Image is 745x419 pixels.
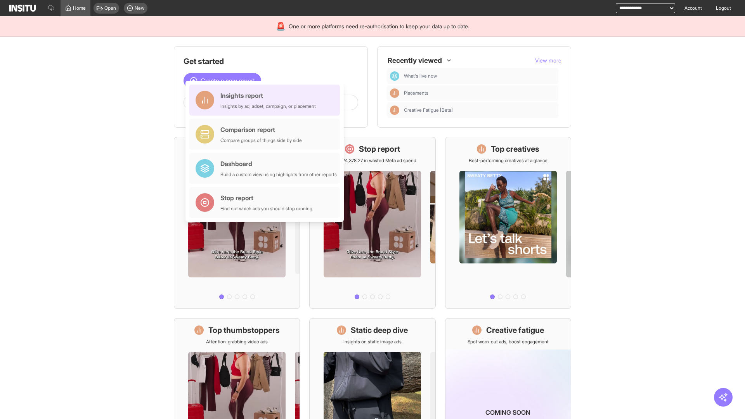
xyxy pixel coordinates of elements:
[220,103,316,109] div: Insights by ad, adset, campaign, or placement
[328,158,416,164] p: Save £24,378.27 in wasted Meta ad spend
[184,56,358,67] h1: Get started
[535,57,561,64] button: View more
[343,339,402,345] p: Insights on static image ads
[390,71,399,81] div: Dashboard
[220,171,337,178] div: Build a custom view using highlights from other reports
[220,193,312,203] div: Stop report
[276,21,286,32] div: 🚨
[220,125,302,134] div: Comparison report
[73,5,86,11] span: Home
[220,137,302,144] div: Compare groups of things side by side
[445,137,571,309] a: Top creativesBest-performing creatives at a glance
[469,158,547,164] p: Best-performing creatives at a glance
[404,107,453,113] span: Creative Fatigue [Beta]
[135,5,144,11] span: New
[404,90,555,96] span: Placements
[404,90,428,96] span: Placements
[491,144,539,154] h1: Top creatives
[309,137,435,309] a: Stop reportSave £24,378.27 in wasted Meta ad spend
[359,144,400,154] h1: Stop report
[208,325,280,336] h1: Top thumbstoppers
[390,106,399,115] div: Insights
[184,73,261,88] button: Create a new report
[220,206,312,212] div: Find out which ads you should stop running
[104,5,116,11] span: Open
[174,137,300,309] a: What's live nowSee all active ads instantly
[201,76,255,85] span: Create a new report
[206,339,268,345] p: Attention-grabbing video ads
[220,91,316,100] div: Insights report
[390,88,399,98] div: Insights
[9,5,36,12] img: Logo
[404,107,555,113] span: Creative Fatigue [Beta]
[404,73,437,79] span: What's live now
[220,159,337,168] div: Dashboard
[351,325,408,336] h1: Static deep dive
[404,73,555,79] span: What's live now
[289,23,469,30] span: One or more platforms need re-authorisation to keep your data up to date.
